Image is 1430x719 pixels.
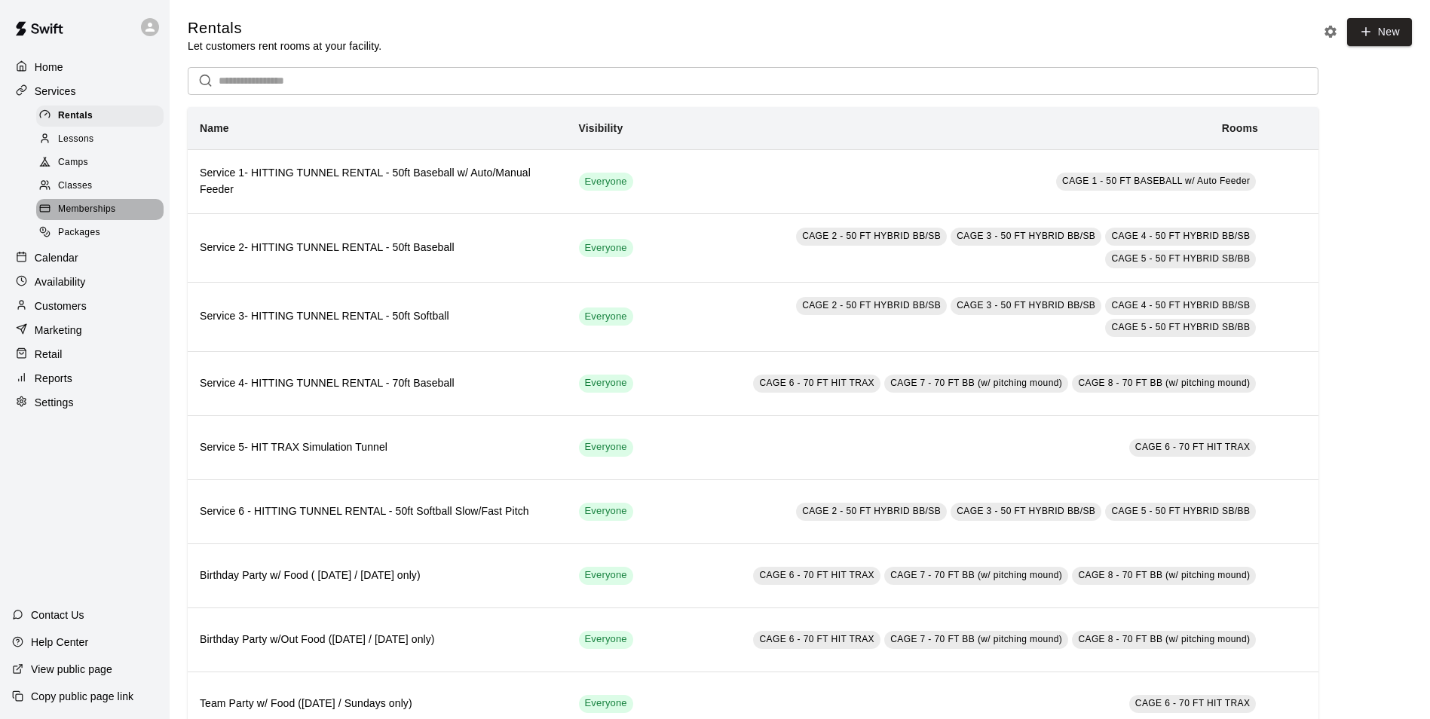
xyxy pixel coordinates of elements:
div: Retail [12,343,158,366]
p: Availability [35,274,86,289]
h6: Birthday Party w/Out Food ([DATE] / [DATE] only) [200,632,555,648]
span: CAGE 4 - 50 FT HYBRID BB/SB [1111,231,1250,241]
p: Marketing [35,323,82,338]
span: CAGE 5 - 50 FT HYBRID SB/BB [1111,322,1250,332]
div: This service is visible to all of your customers [579,173,633,191]
span: Everyone [579,632,633,647]
span: CAGE 6 - 70 FT HIT TRAX [759,570,874,580]
span: CAGE 2 - 50 FT HYBRID BB/SB [802,300,941,311]
span: Everyone [579,376,633,390]
span: CAGE 5 - 50 FT HYBRID SB/BB [1111,506,1250,516]
div: This service is visible to all of your customers [579,439,633,457]
div: This service is visible to all of your customers [579,695,633,713]
span: CAGE 8 - 70 FT BB (w/ pitching mound) [1078,378,1250,388]
div: This service is visible to all of your customers [579,503,633,521]
h6: Birthday Party w/ Food ( [DATE] / [DATE] only) [200,568,555,584]
h6: Service 3- HITTING TUNNEL RENTAL - 50ft Softball [200,308,555,325]
span: CAGE 1 - 50 FT BASEBALL w/ Auto Feeder [1062,176,1250,186]
h5: Rentals [188,18,381,38]
div: This service is visible to all of your customers [579,375,633,393]
span: Everyone [579,504,633,519]
span: CAGE 3 - 50 FT HYBRID BB/SB [957,300,1095,311]
a: Settings [12,391,158,414]
a: Home [12,56,158,78]
div: This service is visible to all of your customers [579,631,633,649]
span: Everyone [579,175,633,189]
span: Classes [58,179,92,194]
a: Availability [12,271,158,293]
span: Everyone [579,440,633,454]
p: Copy public page link [31,689,133,704]
div: Classes [36,176,164,197]
span: CAGE 7 - 70 FT BB (w/ pitching mound) [890,378,1062,388]
span: Everyone [579,310,633,324]
button: Rental settings [1319,20,1342,43]
h6: Service 4- HITTING TUNNEL RENTAL - 70ft Baseball [200,375,555,392]
a: Marketing [12,319,158,341]
span: CAGE 7 - 70 FT BB (w/ pitching mound) [890,570,1062,580]
b: Rooms [1222,122,1258,134]
a: Calendar [12,246,158,269]
p: Calendar [35,250,78,265]
span: CAGE 6 - 70 FT HIT TRAX [759,378,874,388]
a: Classes [36,175,170,198]
span: CAGE 8 - 70 FT BB (w/ pitching mound) [1078,570,1250,580]
span: CAGE 3 - 50 FT HYBRID BB/SB [957,231,1095,241]
div: Packages [36,222,164,243]
b: Name [200,122,229,134]
h6: Service 5- HIT TRAX Simulation Tunnel [200,439,555,456]
h6: Service 6 - HITTING TUNNEL RENTAL - 50ft Softball Slow/Fast Pitch [200,503,555,520]
a: Camps [36,151,170,175]
h6: Service 2- HITTING TUNNEL RENTAL - 50ft Baseball [200,240,555,256]
span: Everyone [579,568,633,583]
p: Retail [35,347,63,362]
span: CAGE 3 - 50 FT HYBRID BB/SB [957,506,1095,516]
span: Rentals [58,109,93,124]
span: Memberships [58,202,115,217]
p: Reports [35,371,72,386]
span: Everyone [579,241,633,255]
div: Lessons [36,129,164,150]
p: Help Center [31,635,88,650]
a: Customers [12,295,158,317]
span: CAGE 6 - 70 FT HIT TRAX [1135,698,1251,708]
div: Memberships [36,199,164,220]
a: Reports [12,367,158,390]
a: Services [12,80,158,102]
p: Settings [35,395,74,410]
a: Memberships [36,198,170,222]
div: Rentals [36,106,164,127]
p: Customers [35,298,87,314]
span: CAGE 4 - 50 FT HYBRID BB/SB [1111,300,1250,311]
p: View public page [31,662,112,677]
span: CAGE 6 - 70 FT HIT TRAX [1135,442,1251,452]
h6: Service 1- HITTING TUNNEL RENTAL - 50ft Baseball w/ Auto/Manual Feeder [200,165,555,198]
div: This service is visible to all of your customers [579,239,633,257]
a: New [1347,18,1412,46]
p: Services [35,84,76,99]
span: CAGE 8 - 70 FT BB (w/ pitching mound) [1078,634,1250,644]
span: Everyone [579,696,633,711]
a: Packages [36,222,170,245]
span: Packages [58,225,100,240]
a: Lessons [36,127,170,151]
b: Visibility [579,122,623,134]
div: This service is visible to all of your customers [579,567,633,585]
a: Rentals [36,104,170,127]
span: CAGE 5 - 50 FT HYBRID SB/BB [1111,253,1250,264]
span: CAGE 2 - 50 FT HYBRID BB/SB [802,506,941,516]
div: This service is visible to all of your customers [579,307,633,326]
span: Lessons [58,132,94,147]
p: Contact Us [31,607,84,623]
span: CAGE 6 - 70 FT HIT TRAX [759,634,874,644]
span: Camps [58,155,88,170]
p: Let customers rent rooms at your facility. [188,38,381,54]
